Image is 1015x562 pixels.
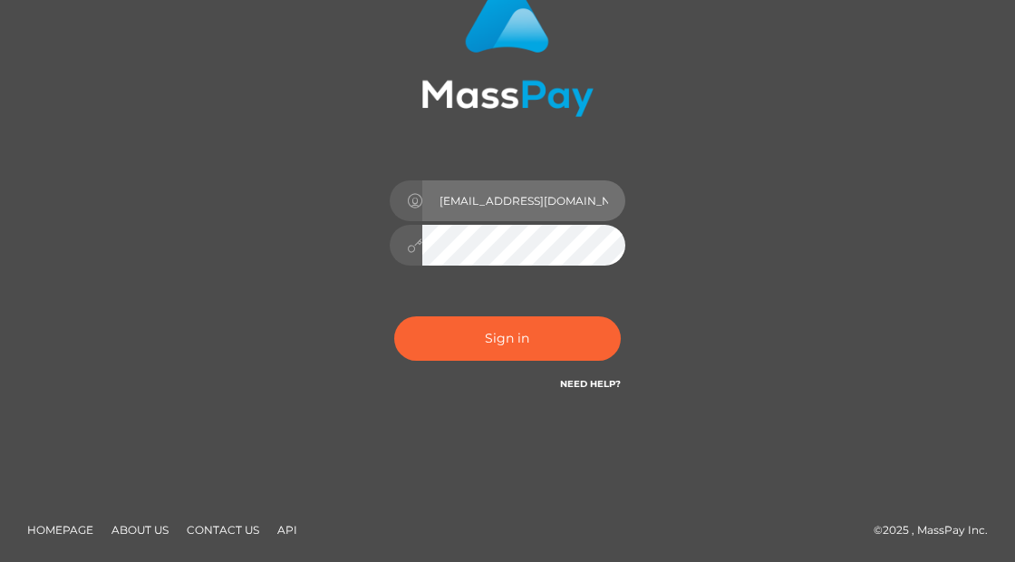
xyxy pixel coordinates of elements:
div: © 2025 , MassPay Inc. [874,520,1001,540]
a: API [270,516,304,544]
a: Homepage [20,516,101,544]
button: Sign in [394,316,621,361]
a: Need Help? [560,378,621,390]
a: About Us [104,516,176,544]
input: Username... [422,180,625,221]
a: Contact Us [179,516,266,544]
